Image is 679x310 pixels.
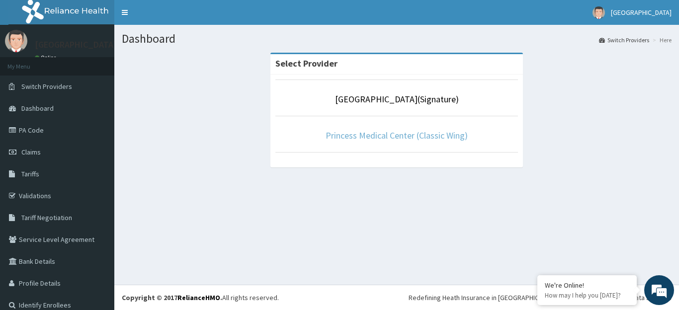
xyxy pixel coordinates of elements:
a: RelianceHMO [177,293,220,302]
div: Redefining Heath Insurance in [GEOGRAPHIC_DATA] using Telemedicine and Data Science! [409,293,672,303]
div: Chat with us now [52,56,167,69]
li: Here [650,36,672,44]
div: Minimize live chat window [163,5,187,29]
a: [GEOGRAPHIC_DATA](Signature) [335,93,459,105]
span: Switch Providers [21,82,72,91]
textarea: Type your message and hit 'Enter' [5,205,189,240]
span: We're online! [58,92,137,192]
span: Tariffs [21,169,39,178]
a: Online [35,54,59,61]
span: Tariff Negotiation [21,213,72,222]
img: d_794563401_company_1708531726252_794563401 [18,50,40,75]
img: User Image [5,30,27,52]
strong: Select Provider [275,58,338,69]
h1: Dashboard [122,32,672,45]
a: Princess Medical Center (Classic Wing) [326,130,468,141]
footer: All rights reserved. [114,285,679,310]
p: [GEOGRAPHIC_DATA] [35,40,117,49]
a: Switch Providers [599,36,649,44]
span: Dashboard [21,104,54,113]
div: We're Online! [545,281,629,290]
span: [GEOGRAPHIC_DATA] [611,8,672,17]
span: Claims [21,148,41,156]
strong: Copyright © 2017 . [122,293,222,302]
img: User Image [593,6,605,19]
p: How may I help you today? [545,291,629,300]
